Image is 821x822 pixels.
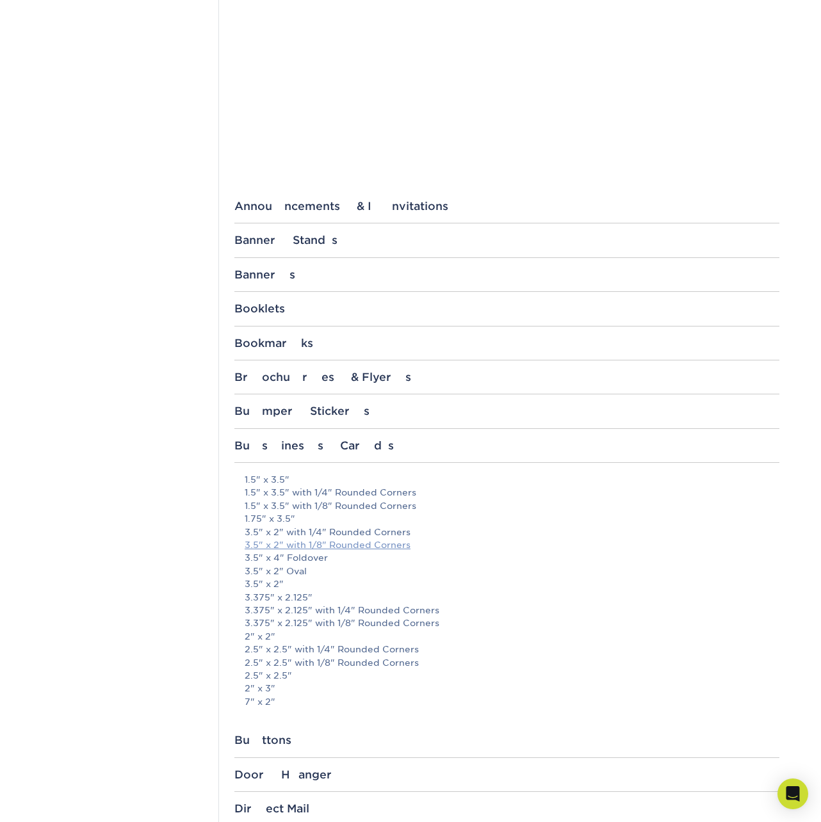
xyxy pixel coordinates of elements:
a: 2.5" x 2.5" with 1/4" Rounded Corners [245,644,419,654]
a: 2.5" x 2.5" with 1/8" Rounded Corners [245,657,419,668]
div: Door Hanger [234,768,779,781]
a: 1.5" x 3.5" with 1/8" Rounded Corners [245,501,416,511]
a: 3.375" x 2.125" with 1/4" Rounded Corners [245,605,439,615]
div: Bookmarks [234,337,779,350]
a: 2.5" x 2.5" [245,670,292,681]
div: Banners [234,268,779,281]
iframe: Google Customer Reviews [3,783,109,818]
div: Bumper Stickers [234,405,779,417]
a: 3.5" x 2" [245,579,284,589]
a: 2" x 3" [245,683,275,693]
div: Brochures & Flyers [234,371,779,383]
a: 3.5" x 2" with 1/4" Rounded Corners [245,527,410,537]
div: Buttons [234,734,779,746]
div: Direct Mail [234,802,779,815]
a: 3.375" x 2.125" [245,592,313,602]
a: 2" x 2" [245,631,275,641]
a: 7" x 2" [245,697,275,707]
div: Open Intercom Messenger [777,778,808,809]
a: 3.5" x 4" Foldover [245,552,328,563]
a: 3.5" x 2" with 1/8" Rounded Corners [245,540,410,550]
a: 1.75" x 3.5" [245,513,295,524]
a: 3.375" x 2.125" with 1/8" Rounded Corners [245,618,439,628]
a: 3.5" x 2" Oval [245,566,307,576]
a: 1.5" x 3.5" [245,474,289,485]
div: Announcements & Invitations [234,200,779,213]
div: Banner Stands [234,234,779,246]
div: Business Cards [234,439,779,452]
div: Booklets [234,302,779,315]
a: 1.5" x 3.5" with 1/4" Rounded Corners [245,487,416,497]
